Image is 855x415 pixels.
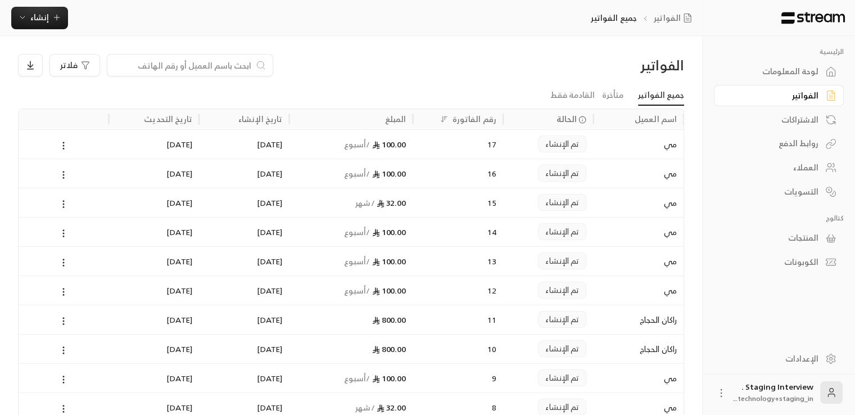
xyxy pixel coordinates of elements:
[115,159,192,188] div: [DATE]
[296,218,406,246] div: 100.00
[545,226,579,237] span: تم الإنشاء
[296,159,406,188] div: 100.00
[206,159,283,188] div: [DATE]
[296,335,406,363] div: 800.00
[115,335,192,363] div: [DATE]
[600,364,677,393] div: مي
[296,130,406,159] div: 100.00
[545,285,579,296] span: تم الإنشاء
[344,254,370,268] span: / أسبوع
[728,186,818,197] div: التسويات
[355,400,375,414] span: / شهر
[545,168,579,179] span: تم الإنشاء
[296,305,406,334] div: 800.00
[206,130,283,159] div: [DATE]
[385,112,406,126] div: المبلغ
[545,138,579,150] span: تم الإنشاء
[11,7,68,29] button: إنشاء
[728,90,818,101] div: الفواتير
[600,305,677,334] div: راكان الحجاج
[206,188,283,217] div: [DATE]
[714,47,844,56] p: الرئيسية
[728,162,818,173] div: العملاء
[714,227,844,249] a: المنتجات
[734,393,813,404] span: technology+staging_in...
[419,276,496,305] div: 12
[419,335,496,363] div: 10
[545,402,579,413] span: تم الإنشاء
[728,138,818,149] div: روابط الدفع
[591,12,696,24] nav: breadcrumb
[344,166,370,181] span: / أسبوع
[600,188,677,217] div: مي
[206,218,283,246] div: [DATE]
[115,218,192,246] div: [DATE]
[545,255,579,267] span: تم الإنشاء
[714,251,844,273] a: الكوبونات
[728,66,818,77] div: لوحة المعلومات
[115,305,192,334] div: [DATE]
[115,188,192,217] div: [DATE]
[714,61,844,83] a: لوحة المعلومات
[602,85,623,105] a: متأخرة
[545,314,579,325] span: تم الإنشاء
[714,181,844,202] a: التسويات
[714,133,844,155] a: روابط الدفع
[526,56,684,74] div: الفواتير
[728,256,818,268] div: الكوبونات
[206,364,283,393] div: [DATE]
[355,196,375,210] span: / شهر
[556,113,577,125] span: الحالة
[296,247,406,276] div: 100.00
[344,371,370,385] span: / أسبوع
[115,247,192,276] div: [DATE]
[419,159,496,188] div: 16
[437,112,451,126] button: Sort
[714,157,844,179] a: العملاء
[419,364,496,393] div: 9
[635,112,677,126] div: اسم العميل
[115,364,192,393] div: [DATE]
[238,112,282,126] div: تاريخ الإنشاء
[600,335,677,363] div: راكان الحجاج
[296,276,406,305] div: 100.00
[600,218,677,246] div: مي
[344,225,370,239] span: / أسبوع
[419,247,496,276] div: 13
[654,12,696,24] a: الفواتير
[714,109,844,130] a: الاشتراكات
[545,197,579,208] span: تم الإنشاء
[206,247,283,276] div: [DATE]
[419,218,496,246] div: 14
[344,283,370,297] span: / أسبوع
[49,54,100,76] button: فلاتر
[30,10,49,24] span: إنشاء
[600,159,677,188] div: مي
[550,85,595,105] a: القادمة فقط
[115,276,192,305] div: [DATE]
[419,130,496,159] div: 17
[206,335,283,363] div: [DATE]
[452,112,496,126] div: رقم الفاتورة
[115,130,192,159] div: [DATE]
[714,85,844,107] a: الفواتير
[60,61,78,69] span: فلاتر
[714,214,844,223] p: كتالوج
[545,343,579,354] span: تم الإنشاء
[206,276,283,305] div: [DATE]
[728,114,818,125] div: الاشتراكات
[545,372,579,384] span: تم الإنشاء
[344,137,370,151] span: / أسبوع
[419,188,496,217] div: 15
[206,305,283,334] div: [DATE]
[638,85,684,106] a: جميع الفواتير
[591,12,637,24] p: جميع الفواتير
[419,305,496,334] div: 11
[728,353,818,364] div: الإعدادات
[296,364,406,393] div: 100.00
[600,276,677,305] div: مي
[600,247,677,276] div: مي
[728,232,818,243] div: المنتجات
[114,59,251,71] input: ابحث باسم العميل أو رقم الهاتف
[734,381,813,404] div: Staging Interview .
